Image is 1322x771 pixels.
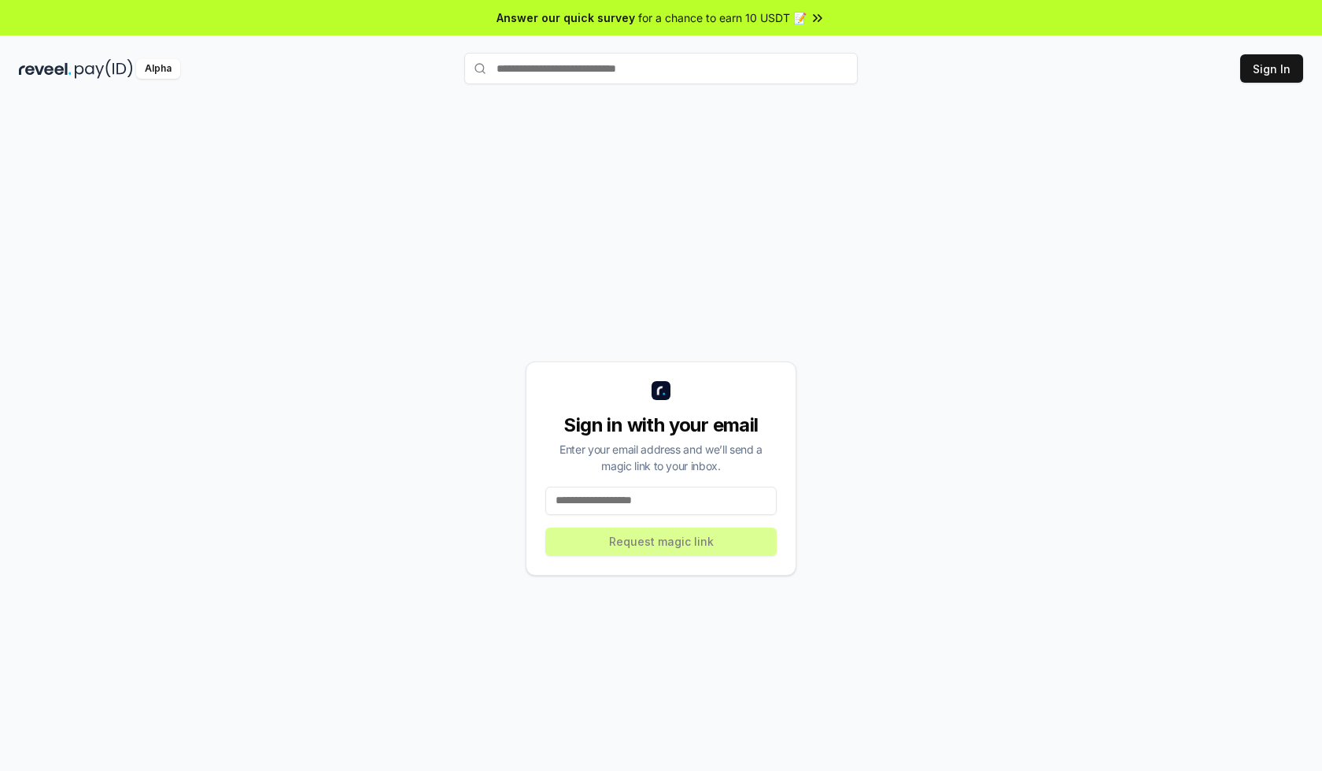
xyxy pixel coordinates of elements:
[136,59,180,79] div: Alpha
[545,441,777,474] div: Enter your email address and we’ll send a magic link to your inbox.
[19,59,72,79] img: reveel_dark
[75,59,133,79] img: pay_id
[497,9,635,26] span: Answer our quick survey
[545,413,777,438] div: Sign in with your email
[638,9,807,26] span: for a chance to earn 10 USDT 📝
[652,381,670,400] img: logo_small
[1240,54,1303,83] button: Sign In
